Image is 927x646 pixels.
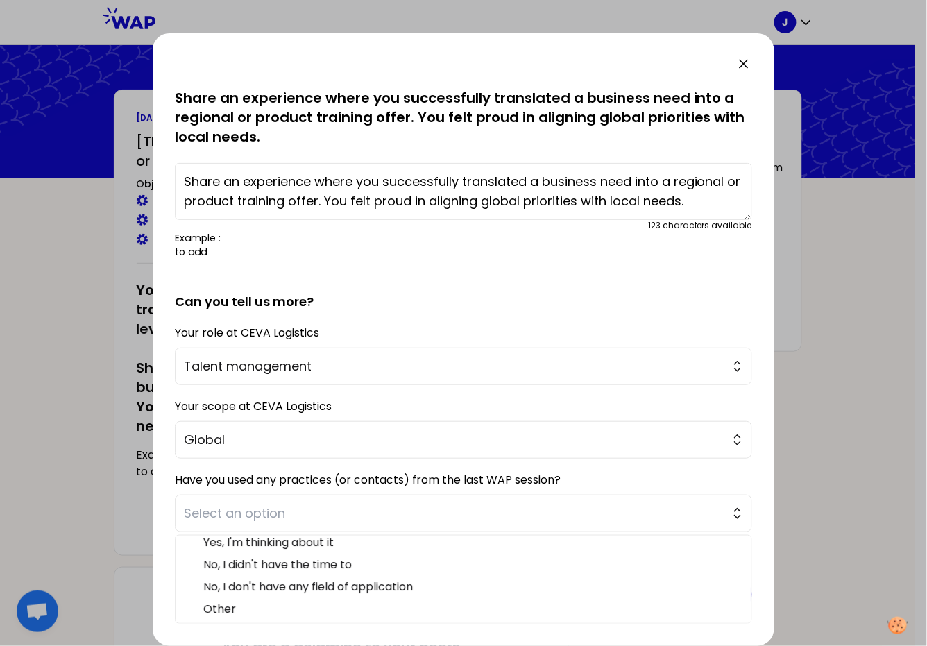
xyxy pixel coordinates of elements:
h2: Can you tell us more? [175,270,752,312]
label: Your role at CEVA Logistics [175,325,319,341]
span: Global [184,430,724,450]
button: Global [175,421,752,459]
span: Talent management [184,357,724,376]
label: Your scope at CEVA Logistics [175,398,332,414]
ul: Select an option [175,535,752,624]
p: You have all played a key role in creating aligned training offers, by identifying business needs... [175,30,752,146]
button: Manage your preferences about cookies [879,609,917,643]
span: Other [203,601,740,618]
label: Have you used any practices (or contacts) from the last WAP session? [175,472,561,488]
span: No, I didn't have the time to [203,556,740,573]
div: 123 characters available [648,220,752,231]
button: Select an option [175,495,752,532]
textarea: Share an experience where you successfully translated a business need into a regional or product ... [175,163,752,220]
span: No, I don't have any field of application [203,579,740,595]
span: Select an option [184,504,724,523]
span: Yes, I'm thinking about it [203,534,740,551]
p: Example : to add [175,231,752,259]
button: Talent management [175,348,752,385]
